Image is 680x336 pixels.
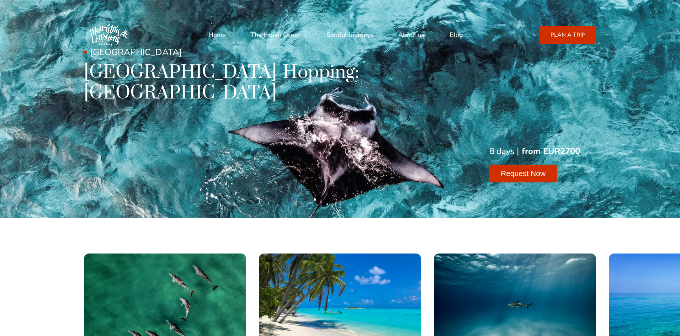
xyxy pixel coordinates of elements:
button: Request Now [489,165,557,182]
a: The Indian Ocean [251,26,302,43]
a: About us [398,26,425,43]
a: Soulful Journeys [326,26,373,43]
div: 8 days | [489,145,519,158]
div: from EUR2700 [522,145,580,158]
a: Home [208,26,226,43]
a: Blog [450,26,463,43]
a: PLAN A TRIP [540,26,596,44]
h1: [GEOGRAPHIC_DATA]-Hopping: [GEOGRAPHIC_DATA] [84,62,390,103]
